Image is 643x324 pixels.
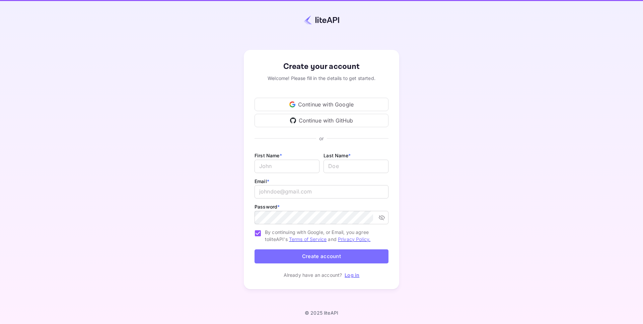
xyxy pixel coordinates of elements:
[324,153,351,158] label: Last Name
[345,272,359,278] a: Log in
[255,178,269,184] label: Email
[255,98,388,111] div: Continue with Google
[305,310,338,316] p: © 2025 liteAPI
[255,114,388,127] div: Continue with GitHub
[255,160,319,173] input: John
[324,160,388,173] input: Doe
[255,153,282,158] label: First Name
[284,271,342,278] p: Already have an account?
[376,212,388,224] button: toggle password visibility
[255,75,388,82] div: Welcome! Please fill in the details to get started.
[304,15,339,25] img: liteapi
[255,249,388,264] button: Create account
[338,236,370,242] a: Privacy Policy.
[289,236,327,242] a: Terms of Service
[255,204,280,210] label: Password
[255,185,388,198] input: johndoe@gmail.com
[255,61,388,73] div: Create your account
[265,229,383,243] span: By continuing with Google, or Email, you agree to liteAPI's and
